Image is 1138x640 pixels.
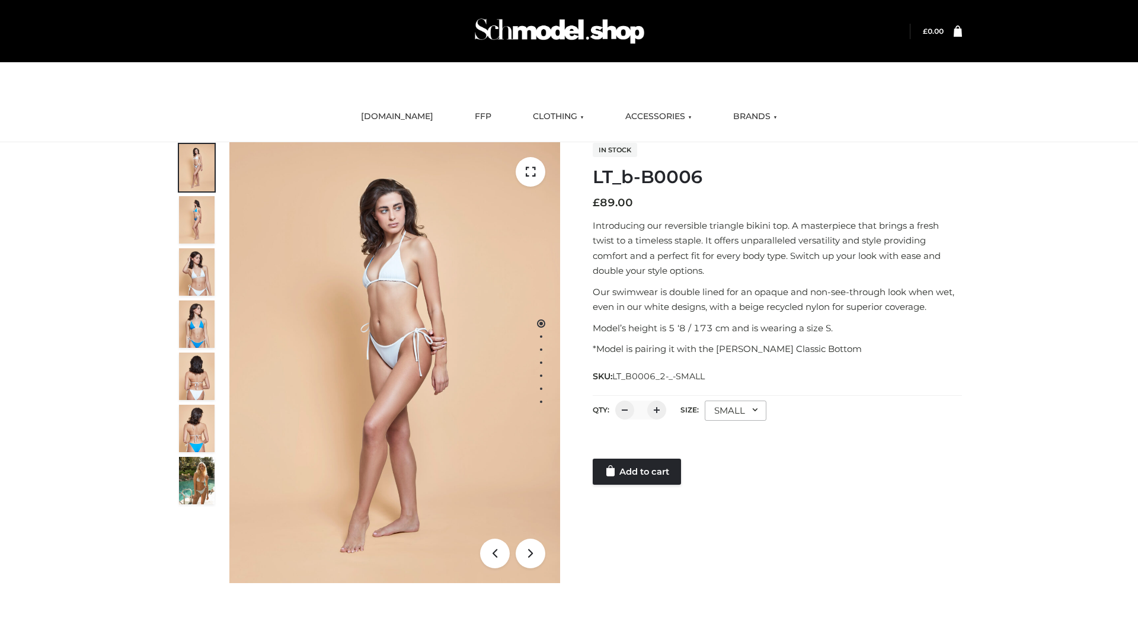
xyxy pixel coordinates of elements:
[593,218,962,279] p: Introducing our reversible triangle bikini top. A masterpiece that brings a fresh twist to a time...
[593,369,706,383] span: SKU:
[179,300,215,348] img: ArielClassicBikiniTop_CloudNine_AzureSky_OW114ECO_4-scaled.jpg
[593,167,962,188] h1: LT_b-B0006
[593,143,637,157] span: In stock
[524,104,593,130] a: CLOTHING
[593,321,962,336] p: Model’s height is 5 ‘8 / 173 cm and is wearing a size S.
[593,341,962,357] p: *Model is pairing it with the [PERSON_NAME] Classic Bottom
[593,459,681,485] a: Add to cart
[593,196,600,209] span: £
[352,104,442,130] a: [DOMAIN_NAME]
[179,405,215,452] img: ArielClassicBikiniTop_CloudNine_AzureSky_OW114ECO_8-scaled.jpg
[466,104,500,130] a: FFP
[471,8,648,55] img: Schmodel Admin 964
[179,248,215,296] img: ArielClassicBikiniTop_CloudNine_AzureSky_OW114ECO_3-scaled.jpg
[612,371,705,382] span: LT_B0006_2-_-SMALL
[680,405,699,414] label: Size:
[593,405,609,414] label: QTY:
[179,457,215,504] img: Arieltop_CloudNine_AzureSky2.jpg
[923,27,944,36] a: £0.00
[705,401,766,421] div: SMALL
[923,27,928,36] span: £
[616,104,701,130] a: ACCESSORIES
[923,27,944,36] bdi: 0.00
[229,142,560,583] img: ArielClassicBikiniTop_CloudNine_AzureSky_OW114ECO_1
[593,196,633,209] bdi: 89.00
[179,196,215,244] img: ArielClassicBikiniTop_CloudNine_AzureSky_OW114ECO_2-scaled.jpg
[179,353,215,400] img: ArielClassicBikiniTop_CloudNine_AzureSky_OW114ECO_7-scaled.jpg
[593,284,962,315] p: Our swimwear is double lined for an opaque and non-see-through look when wet, even in our white d...
[179,144,215,191] img: ArielClassicBikiniTop_CloudNine_AzureSky_OW114ECO_1-scaled.jpg
[724,104,786,130] a: BRANDS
